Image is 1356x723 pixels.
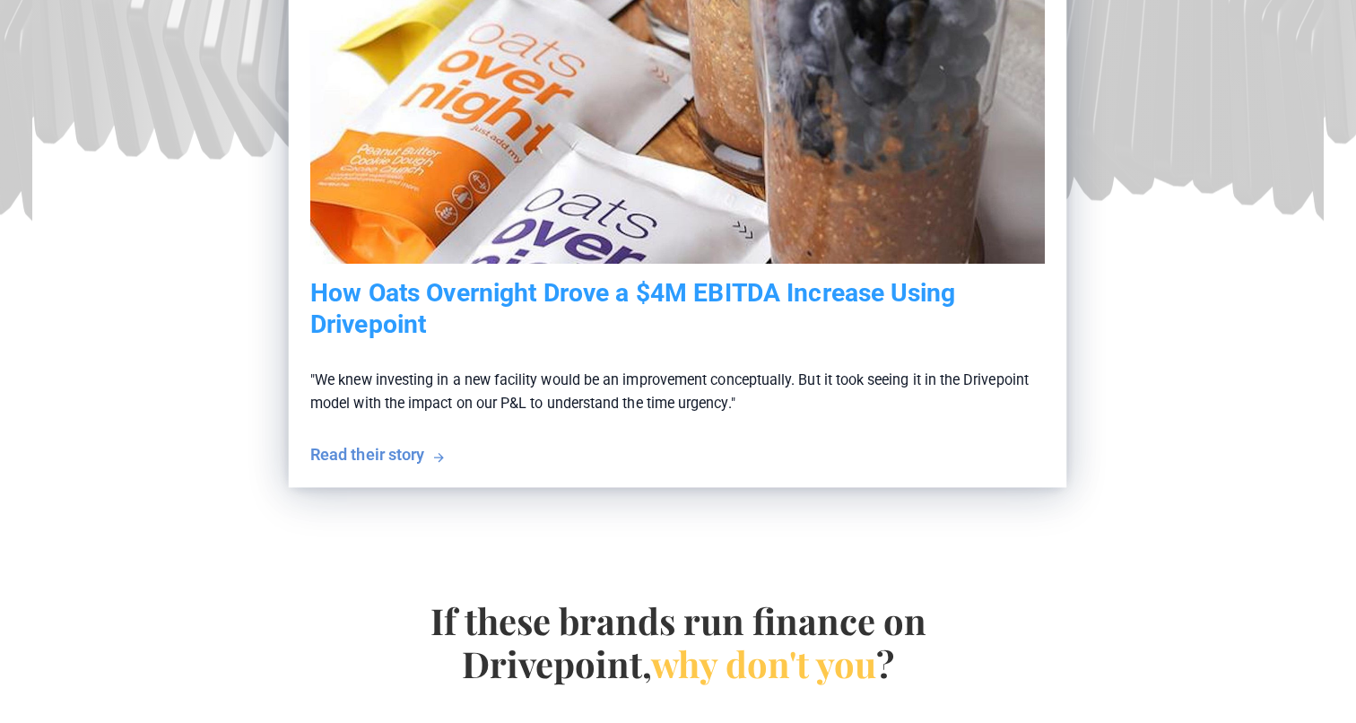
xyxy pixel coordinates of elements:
[310,443,424,466] div: Read their story
[310,339,1045,443] p: "We knew investing in a new facility would be an improvement conceptually. But it took seeing it ...
[310,278,1045,339] h5: How Oats Overnight Drove a $4M EBITDA Increase Using Drivepoint
[1266,637,1356,723] iframe: Chat Widget
[421,599,935,685] h4: If these brands run finance on Drivepoint, ?
[651,640,876,687] span: why don't you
